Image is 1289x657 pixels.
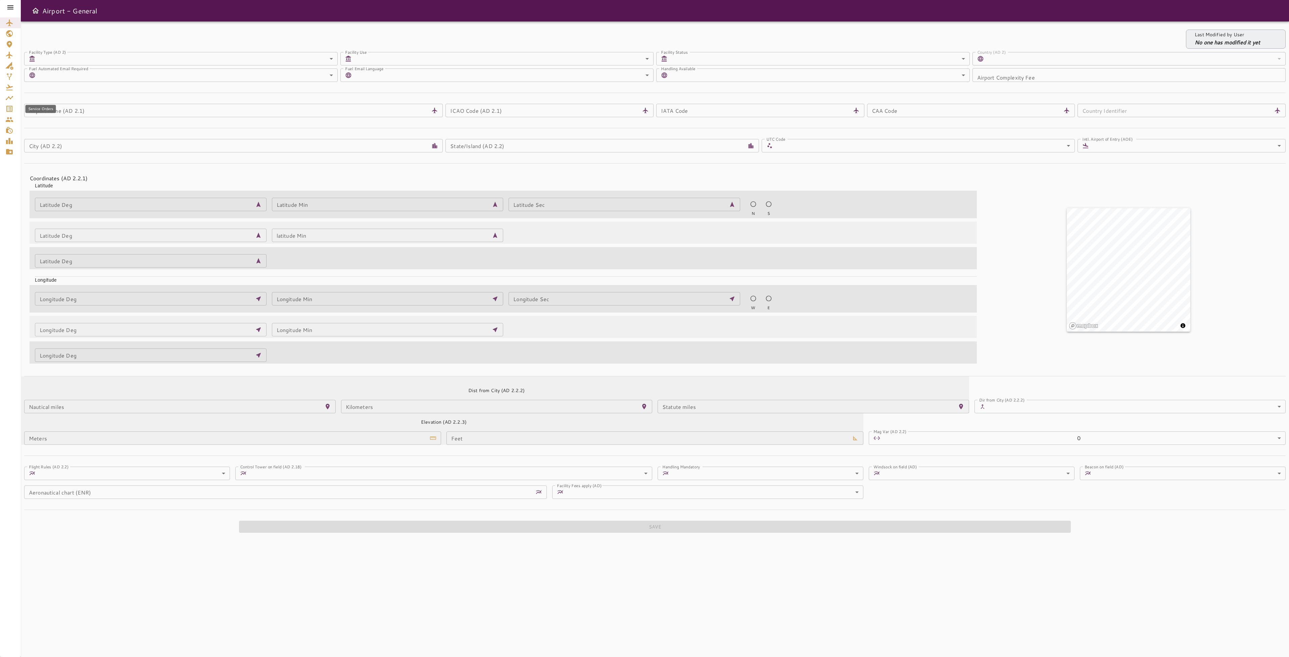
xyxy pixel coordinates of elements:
[977,49,1006,55] label: Country (AD 2)
[1195,31,1260,38] p: Last Modified by User
[1069,322,1098,330] a: Mapbox logo
[30,174,971,182] h4: Coordinates (AD 2.2.1)
[661,65,696,71] label: Handling Available
[345,49,367,55] label: Facility Use
[29,464,69,469] label: Flight Rules (AD 2.2)
[557,482,602,488] label: Facility Fees apply (AD)
[345,65,384,71] label: Fuel Email Language
[883,431,1286,445] div: 0
[1085,464,1124,469] label: Beacon on field (AD)
[979,397,1024,403] label: Dir from City (AD 2.2.2)
[42,5,98,16] h6: Airport - General
[1067,208,1190,332] canvas: Map
[767,305,770,311] span: E
[1082,136,1133,142] label: Intl. Airport of Entry (AOE)
[29,49,66,55] label: Facility Type (AD 2)
[29,65,88,71] label: Fuel Automated Email Required
[240,464,302,469] label: Control Tower on field (AD 2.18)
[421,419,467,426] h6: Elevation (AD 2.2.3)
[29,4,42,17] button: Open drawer
[30,177,977,189] div: Latitude
[30,271,977,283] div: Longitude
[1195,38,1260,46] p: No one has modified it yet
[752,210,755,217] span: N
[26,105,56,113] div: Service Orders
[1179,322,1187,330] button: Toggle attribution
[873,464,917,469] label: Windsock on field (AD)
[751,305,755,311] span: W
[1092,139,1286,152] div: ​
[468,387,525,394] h6: Dist from City (AD 2.2.2)
[662,464,700,469] label: Handling Mandatory
[661,49,688,55] label: Facility Status
[873,428,907,434] label: Mag Var (AD 2.2)
[766,136,785,142] label: UTC Code
[767,210,770,217] span: S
